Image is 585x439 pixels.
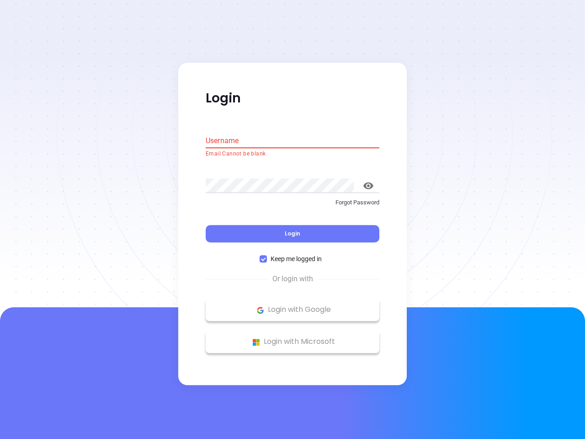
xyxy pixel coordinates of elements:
a: Forgot Password [206,198,379,214]
p: Login with Microsoft [210,335,375,349]
img: Microsoft Logo [250,337,262,348]
img: Google Logo [255,305,266,316]
button: Login [206,225,379,243]
button: toggle password visibility [357,175,379,197]
span: Or login with [268,274,318,285]
p: Login [206,90,379,107]
p: Forgot Password [206,198,379,207]
p: Login with Google [210,303,375,317]
button: Microsoft Logo Login with Microsoft [206,331,379,353]
button: Google Logo Login with Google [206,299,379,321]
span: Keep me logged in [267,254,325,264]
p: Email Cannot be blank [206,150,379,159]
span: Login [285,230,300,238]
